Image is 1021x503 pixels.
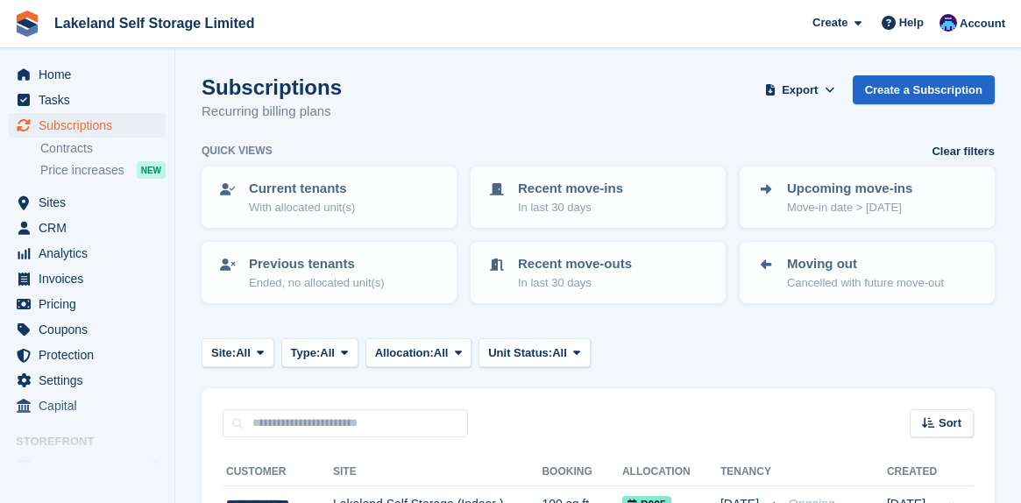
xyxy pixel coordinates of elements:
[434,344,449,362] span: All
[39,88,144,112] span: Tasks
[40,162,124,179] span: Price increases
[202,75,342,99] h1: Subscriptions
[518,254,632,274] p: Recent move-outs
[899,14,924,32] span: Help
[787,199,912,216] p: Move-in date > [DATE]
[479,338,590,367] button: Unit Status: All
[39,343,144,367] span: Protection
[762,75,839,104] button: Export
[812,14,847,32] span: Create
[39,216,144,240] span: CRM
[518,179,623,199] p: Recent move-ins
[622,458,720,486] th: Allocation
[203,244,455,301] a: Previous tenants Ended, no allocated unit(s)
[9,317,166,342] a: menu
[249,179,355,199] p: Current tenants
[236,344,251,362] span: All
[720,458,782,486] th: Tenancy
[39,292,144,316] span: Pricing
[518,274,632,292] p: In last 30 days
[518,199,623,216] p: In last 30 days
[887,458,937,486] th: Created
[9,343,166,367] a: menu
[281,338,358,367] button: Type: All
[552,344,567,362] span: All
[39,393,144,418] span: Capital
[9,241,166,266] a: menu
[249,274,385,292] p: Ended, no allocated unit(s)
[9,292,166,316] a: menu
[14,11,40,37] img: stora-icon-8386f47178a22dfd0bd8f6a31ec36ba5ce8667c1dd55bd0f319d3a0aa187defe.svg
[39,190,144,215] span: Sites
[472,168,724,226] a: Recent move-ins In last 30 days
[202,143,273,159] h6: Quick views
[741,168,993,226] a: Upcoming move-ins Move-in date > [DATE]
[9,190,166,215] a: menu
[202,338,274,367] button: Site: All
[39,113,144,138] span: Subscriptions
[333,458,542,486] th: Site
[939,14,957,32] img: David Dickson
[39,317,144,342] span: Coupons
[39,455,144,479] span: Booking Portal
[9,393,166,418] a: menu
[202,102,342,122] p: Recurring billing plans
[39,368,144,393] span: Settings
[137,161,166,179] div: NEW
[47,9,262,38] a: Lakeland Self Storage Limited
[249,254,385,274] p: Previous tenants
[488,344,552,362] span: Unit Status:
[787,274,944,292] p: Cancelled with future move-out
[787,254,944,274] p: Moving out
[320,344,335,362] span: All
[932,143,995,160] a: Clear filters
[9,266,166,291] a: menu
[472,244,724,301] a: Recent move-outs In last 30 days
[39,241,144,266] span: Analytics
[542,458,622,486] th: Booking
[40,160,166,180] a: Price increases NEW
[787,179,912,199] p: Upcoming move-ins
[375,344,434,362] span: Allocation:
[203,168,455,226] a: Current tenants With allocated unit(s)
[9,455,166,479] a: menu
[40,140,166,157] a: Contracts
[291,344,321,362] span: Type:
[145,457,166,478] a: Preview store
[939,414,961,432] span: Sort
[16,433,174,450] span: Storefront
[211,344,236,362] span: Site:
[39,266,144,291] span: Invoices
[223,458,333,486] th: Customer
[9,216,166,240] a: menu
[365,338,472,367] button: Allocation: All
[741,244,993,301] a: Moving out Cancelled with future move-out
[9,113,166,138] a: menu
[853,75,995,104] a: Create a Subscription
[9,88,166,112] a: menu
[960,15,1005,32] span: Account
[782,81,818,99] span: Export
[9,62,166,87] a: menu
[249,199,355,216] p: With allocated unit(s)
[9,368,166,393] a: menu
[39,62,144,87] span: Home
